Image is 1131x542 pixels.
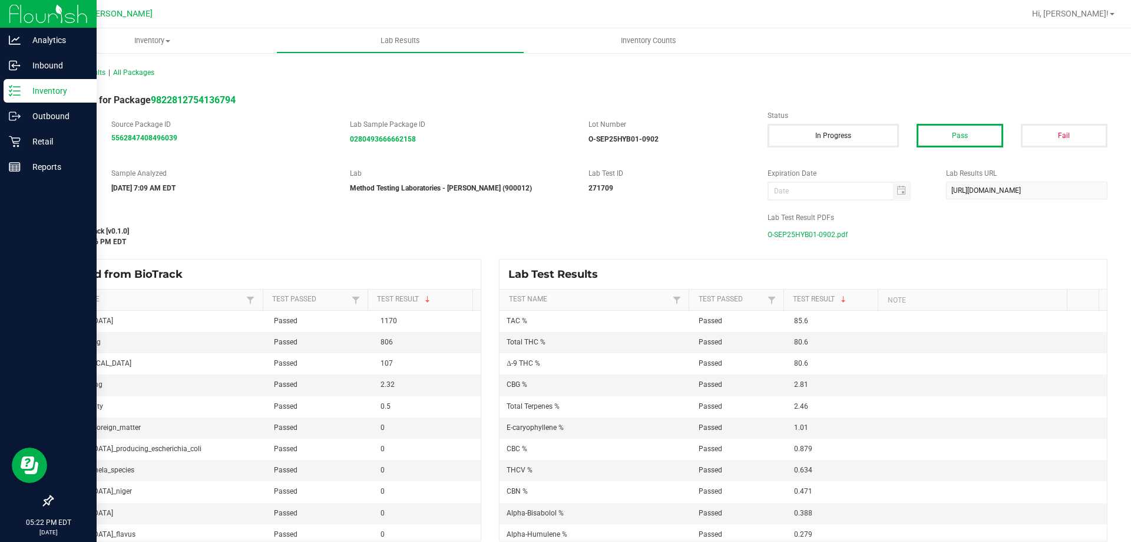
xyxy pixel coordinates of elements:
[946,168,1107,179] label: Lab Results URL
[423,295,432,304] span: Sortable
[59,530,135,538] span: [MEDICAL_DATA]_flavus
[794,487,812,495] span: 0.471
[588,119,750,130] label: Lot Number
[507,380,527,389] span: CBG %
[365,35,436,46] span: Lab Results
[111,184,176,192] strong: [DATE] 7:09 AM EDT
[507,423,564,432] span: E-caryophyllene %
[350,119,571,130] label: Lab Sample Package ID
[507,530,567,538] span: Alpha-Humulene %
[768,212,1107,223] label: Lab Test Result PDFs
[111,119,332,130] label: Source Package ID
[274,359,297,367] span: Passed
[21,109,91,123] p: Outbound
[111,168,332,179] label: Sample Analyzed
[699,530,722,538] span: Passed
[274,487,297,495] span: Passed
[699,445,722,453] span: Passed
[699,359,722,367] span: Passed
[61,268,191,281] span: Synced from BioTrack
[381,380,395,389] span: 2.32
[272,295,349,304] a: Test PassedSortable
[381,445,385,453] span: 0
[1021,124,1107,147] button: Fail
[12,448,47,483] iframe: Resource center
[768,168,929,179] label: Expiration Date
[274,530,297,538] span: Passed
[9,60,21,71] inline-svg: Inbound
[59,466,134,474] span: any_salmonela_species
[670,293,684,307] a: Filter
[917,124,1003,147] button: Pass
[28,35,276,46] span: Inventory
[274,402,297,410] span: Passed
[381,338,393,346] span: 806
[699,466,722,474] span: Passed
[839,295,848,304] span: Sortable
[9,110,21,122] inline-svg: Outbound
[274,466,297,474] span: Passed
[28,28,276,53] a: Inventory
[381,487,385,495] span: 0
[605,35,692,46] span: Inventory Counts
[21,84,91,98] p: Inventory
[794,359,808,367] span: 80.6
[507,317,527,325] span: TAC %
[699,295,765,304] a: Test PassedSortable
[768,226,848,244] span: O-SEP25HYB01-0902.pdf
[61,295,243,304] a: Test NameSortable
[274,380,297,389] span: Passed
[21,58,91,73] p: Inbound
[9,136,21,147] inline-svg: Retail
[274,445,297,453] span: Passed
[381,509,385,517] span: 0
[108,68,110,77] span: |
[878,290,1067,311] th: Note
[350,135,416,143] a: 0280493666662158
[794,402,808,410] span: 2.46
[59,423,141,432] span: filth_feces_foreign_matter
[794,423,808,432] span: 1.01
[507,359,540,367] span: Δ-9 THC %
[507,445,527,453] span: CBC %
[699,509,722,517] span: Passed
[381,423,385,432] span: 0
[21,134,91,149] p: Retail
[588,184,613,192] strong: 271709
[151,94,236,106] a: 9822812754136794
[768,124,899,147] button: In Progress
[381,317,397,325] span: 1170
[794,338,808,346] span: 80.6
[768,110,1107,121] label: Status
[794,380,808,389] span: 2.81
[274,509,297,517] span: Passed
[9,34,21,46] inline-svg: Analytics
[52,212,750,223] label: Last Modified
[350,168,571,179] label: Lab
[524,28,772,53] a: Inventory Counts
[274,317,297,325] span: Passed
[52,94,236,106] span: Lab Result for Package
[507,487,528,495] span: CBN %
[21,160,91,174] p: Reports
[349,293,363,307] a: Filter
[508,268,607,281] span: Lab Test Results
[381,402,391,410] span: 0.5
[793,295,874,304] a: Test ResultSortable
[59,445,201,453] span: [MEDICAL_DATA]_producing_escherichia_coli
[1032,9,1109,18] span: Hi, [PERSON_NAME]!
[794,530,812,538] span: 0.279
[274,338,297,346] span: Passed
[21,33,91,47] p: Analytics
[381,359,393,367] span: 107
[381,466,385,474] span: 0
[507,338,545,346] span: Total THC %
[699,423,722,432] span: Passed
[350,184,532,192] strong: Method Testing Laboratories - [PERSON_NAME] (900012)
[111,134,177,142] a: 5562847408496039
[88,9,153,19] span: [PERSON_NAME]
[377,295,468,304] a: Test ResultSortable
[9,85,21,97] inline-svg: Inventory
